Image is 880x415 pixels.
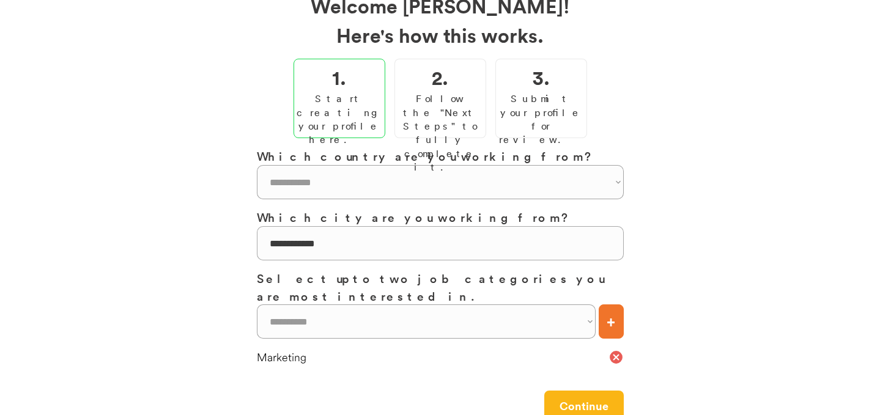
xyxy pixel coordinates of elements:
[608,350,624,365] button: cancel
[499,92,583,147] div: Submit your profile for review.
[599,304,624,339] button: +
[257,270,624,304] h3: Select up to two job categories you are most interested in.
[257,147,624,165] h3: Which country are you working from?
[332,62,346,92] h2: 1.
[533,62,550,92] h2: 3.
[432,62,448,92] h2: 2.
[297,92,382,147] div: Start creating your profile here.
[257,208,624,226] h3: Which city are you working from?
[257,350,608,365] div: Marketing
[398,92,483,174] div: Follow the "Next Steps" to fully complete it.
